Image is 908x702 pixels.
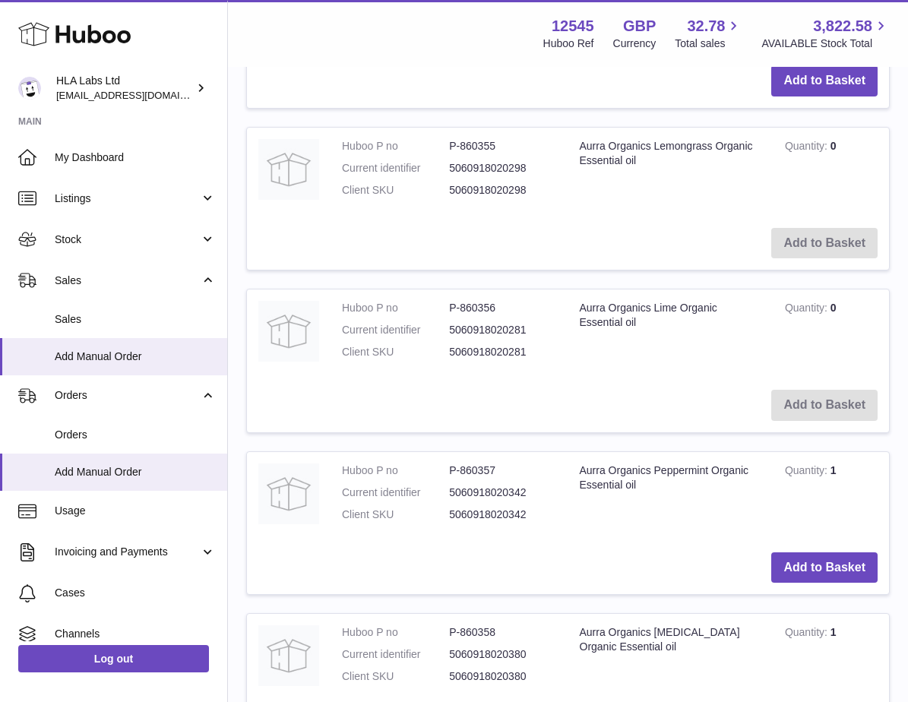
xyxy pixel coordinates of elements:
[449,669,556,684] dd: 5060918020380
[258,139,319,200] img: Aurra Organics Lemongrass Organic Essential oil
[18,645,209,672] a: Log out
[675,36,742,51] span: Total sales
[55,232,200,247] span: Stock
[342,625,449,640] dt: Huboo P no
[342,508,449,522] dt: Client SKU
[342,183,449,198] dt: Client SKU
[543,36,594,51] div: Huboo Ref
[771,552,878,583] button: Add to Basket
[449,301,556,315] dd: P-860356
[258,463,319,524] img: Aurra Organics Peppermint Organic Essential oil
[449,139,556,153] dd: P-860355
[342,139,449,153] dt: Huboo P no
[55,465,216,479] span: Add Manual Order
[342,463,449,478] dt: Huboo P no
[342,485,449,500] dt: Current identifier
[623,16,656,36] strong: GBP
[342,323,449,337] dt: Current identifier
[785,626,830,642] strong: Quantity
[687,16,725,36] span: 32.78
[449,161,556,175] dd: 5060918020298
[55,191,200,206] span: Listings
[449,345,556,359] dd: 5060918020281
[55,312,216,327] span: Sales
[774,289,889,378] td: 0
[568,452,774,541] td: Aurra Organics Peppermint Organic Essential oil
[675,16,742,51] a: 32.78 Total sales
[761,36,890,51] span: AVAILABLE Stock Total
[55,349,216,364] span: Add Manual Order
[449,647,556,662] dd: 5060918020380
[771,65,878,96] button: Add to Basket
[785,302,830,318] strong: Quantity
[449,485,556,500] dd: 5060918020342
[813,16,872,36] span: 3,822.58
[613,36,656,51] div: Currency
[55,428,216,442] span: Orders
[55,150,216,165] span: My Dashboard
[55,545,200,559] span: Invoicing and Payments
[761,16,890,51] a: 3,822.58 AVAILABLE Stock Total
[56,89,223,101] span: [EMAIL_ADDRESS][DOMAIN_NAME]
[342,301,449,315] dt: Huboo P no
[342,647,449,662] dt: Current identifier
[18,77,41,100] img: clinton@newgendirect.com
[552,16,594,36] strong: 12545
[55,504,216,518] span: Usage
[55,586,216,600] span: Cases
[449,508,556,522] dd: 5060918020342
[449,323,556,337] dd: 5060918020281
[55,627,216,641] span: Channels
[56,74,193,103] div: HLA Labs Ltd
[55,274,200,288] span: Sales
[568,128,774,217] td: Aurra Organics Lemongrass Organic Essential oil
[55,388,200,403] span: Orders
[342,669,449,684] dt: Client SKU
[258,625,319,686] img: Aurra Organics Tea Tree Organic Essential oil
[449,183,556,198] dd: 5060918020298
[342,345,449,359] dt: Client SKU
[785,140,830,156] strong: Quantity
[449,463,556,478] dd: P-860357
[568,289,774,378] td: Aurra Organics Lime Organic Essential oil
[258,301,319,362] img: Aurra Organics Lime Organic Essential oil
[774,452,889,541] td: 1
[342,161,449,175] dt: Current identifier
[785,464,830,480] strong: Quantity
[774,128,889,217] td: 0
[449,625,556,640] dd: P-860358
